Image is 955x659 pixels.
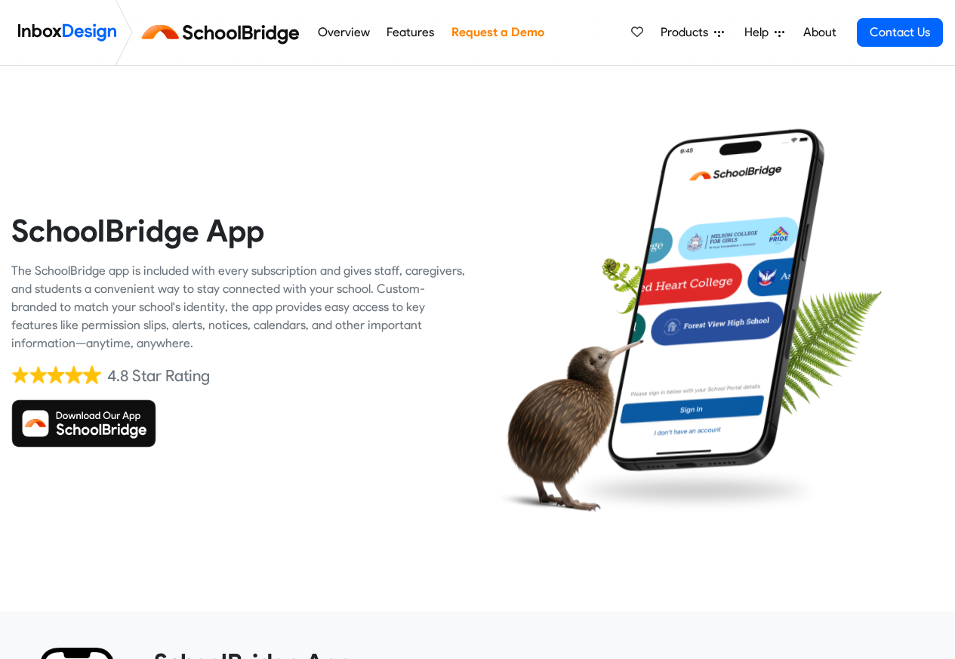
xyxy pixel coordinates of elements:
img: phone.png [597,128,836,472]
img: Download SchoolBridge App [11,399,156,448]
a: Contact Us [857,18,943,47]
div: The SchoolBridge app is included with every subscription and gives staff, caregivers, and student... [11,262,467,353]
span: Products [661,23,714,42]
a: Features [383,17,439,48]
heading: SchoolBridge App [11,211,467,250]
img: kiwi_bird.png [489,325,643,523]
a: Request a Demo [447,17,548,48]
div: 4.8 Star Rating [107,365,210,387]
a: Overview [313,17,374,48]
a: Products [655,17,730,48]
img: schoolbridge logo [139,14,309,51]
a: About [799,17,840,48]
span: Help [744,23,775,42]
a: Help [738,17,790,48]
img: shadow.png [566,463,824,518]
